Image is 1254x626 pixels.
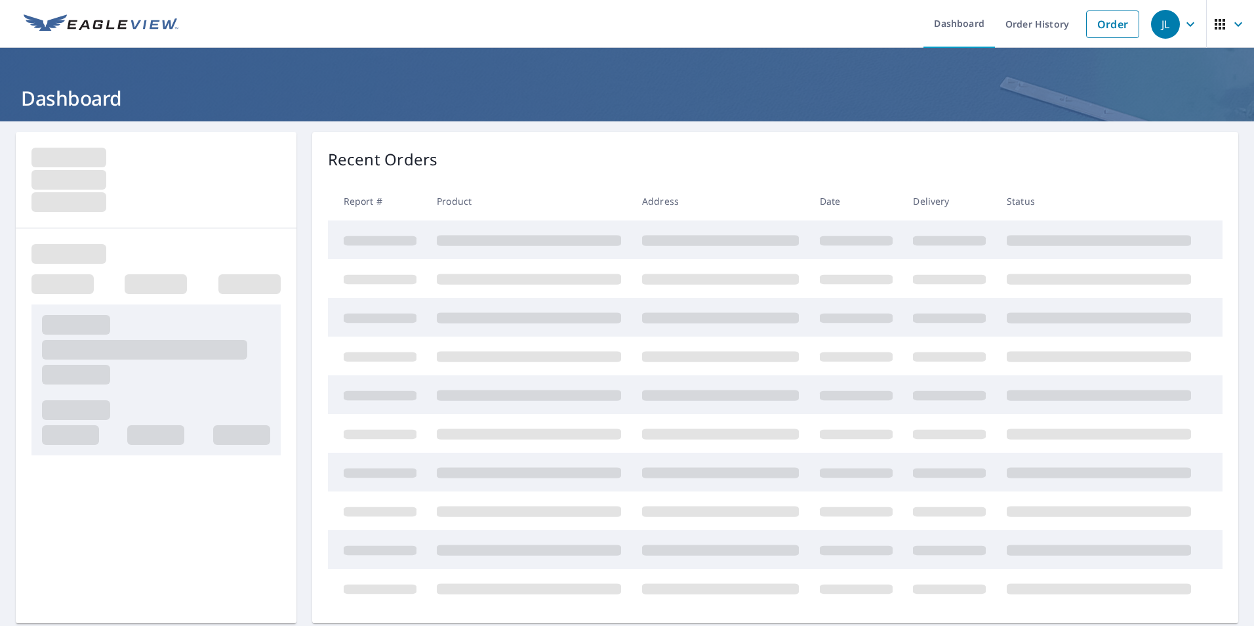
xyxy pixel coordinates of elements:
th: Delivery [902,182,996,220]
th: Product [426,182,632,220]
th: Status [996,182,1202,220]
p: Recent Orders [328,148,438,171]
a: Order [1086,10,1139,38]
div: JL [1151,10,1180,39]
h1: Dashboard [16,85,1238,112]
th: Address [632,182,809,220]
img: EV Logo [24,14,178,34]
th: Date [809,182,903,220]
th: Report # [328,182,427,220]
